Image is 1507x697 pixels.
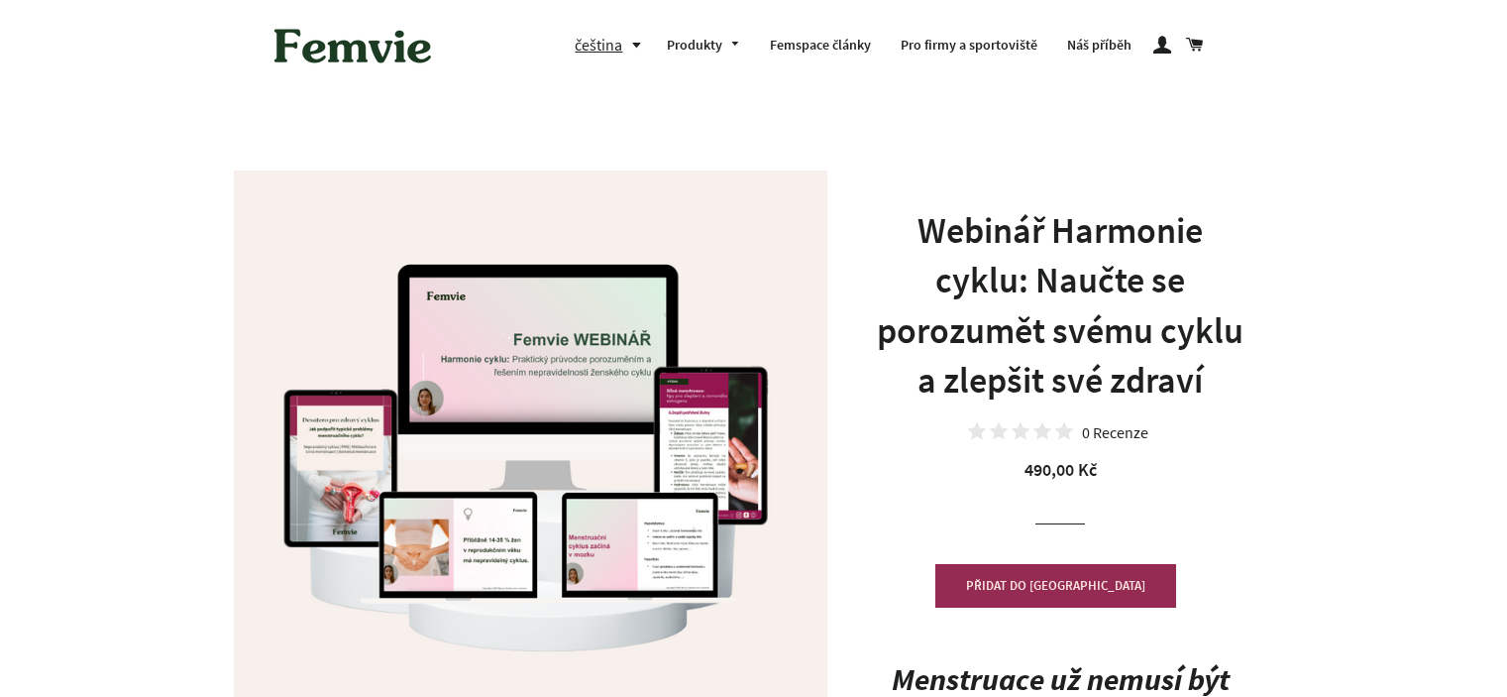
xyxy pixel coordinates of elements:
span: 490,00 Kč [1024,458,1097,481]
a: Femspace články [755,20,886,71]
button: čeština [575,32,652,58]
div: 0 Recenze [1082,425,1148,439]
a: Produkty [652,20,755,71]
button: PŘIDAT DO [GEOGRAPHIC_DATA] [935,564,1176,608]
img: Femvie [264,15,442,76]
span: PŘIDAT DO [GEOGRAPHIC_DATA] [966,577,1145,594]
a: Pro firmy a sportoviště [886,20,1052,71]
h1: Webinář Harmonie cyklu: Naučte se porozumět svému cyklu a zlepšit své zdraví [872,206,1248,407]
a: Náš příběh [1052,20,1146,71]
